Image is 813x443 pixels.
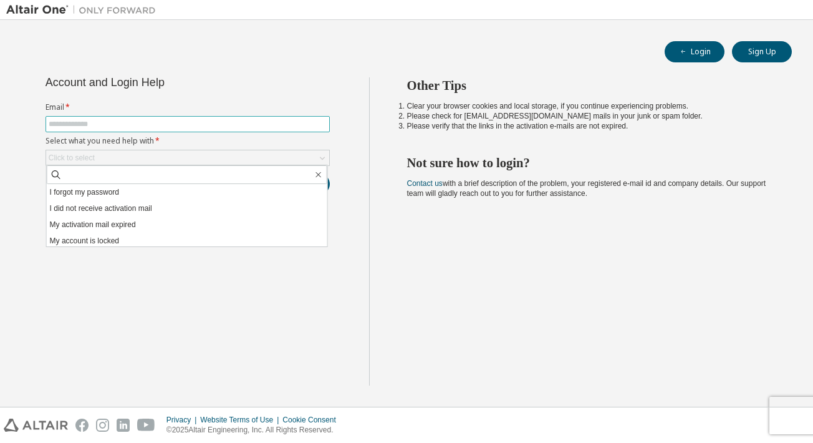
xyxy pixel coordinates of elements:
[407,121,770,131] li: Please verify that the links in the activation e-mails are not expired.
[407,77,770,94] h2: Other Tips
[407,179,766,198] span: with a brief description of the problem, your registered e-mail id and company details. Our suppo...
[200,415,282,425] div: Website Terms of Use
[96,419,109,432] img: instagram.svg
[117,419,130,432] img: linkedin.svg
[407,179,443,188] a: Contact us
[46,150,329,165] div: Click to select
[46,77,273,87] div: Account and Login Help
[47,184,327,200] li: I forgot my password
[4,419,68,432] img: altair_logo.svg
[137,419,155,432] img: youtube.svg
[49,153,95,163] div: Click to select
[732,41,792,62] button: Sign Up
[46,136,330,146] label: Select what you need help with
[407,155,770,171] h2: Not sure how to login?
[166,415,200,425] div: Privacy
[407,111,770,121] li: Please check for [EMAIL_ADDRESS][DOMAIN_NAME] mails in your junk or spam folder.
[46,102,330,112] label: Email
[407,101,770,111] li: Clear your browser cookies and local storage, if you continue experiencing problems.
[75,419,89,432] img: facebook.svg
[665,41,724,62] button: Login
[166,425,344,436] p: © 2025 Altair Engineering, Inc. All Rights Reserved.
[6,4,162,16] img: Altair One
[282,415,343,425] div: Cookie Consent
